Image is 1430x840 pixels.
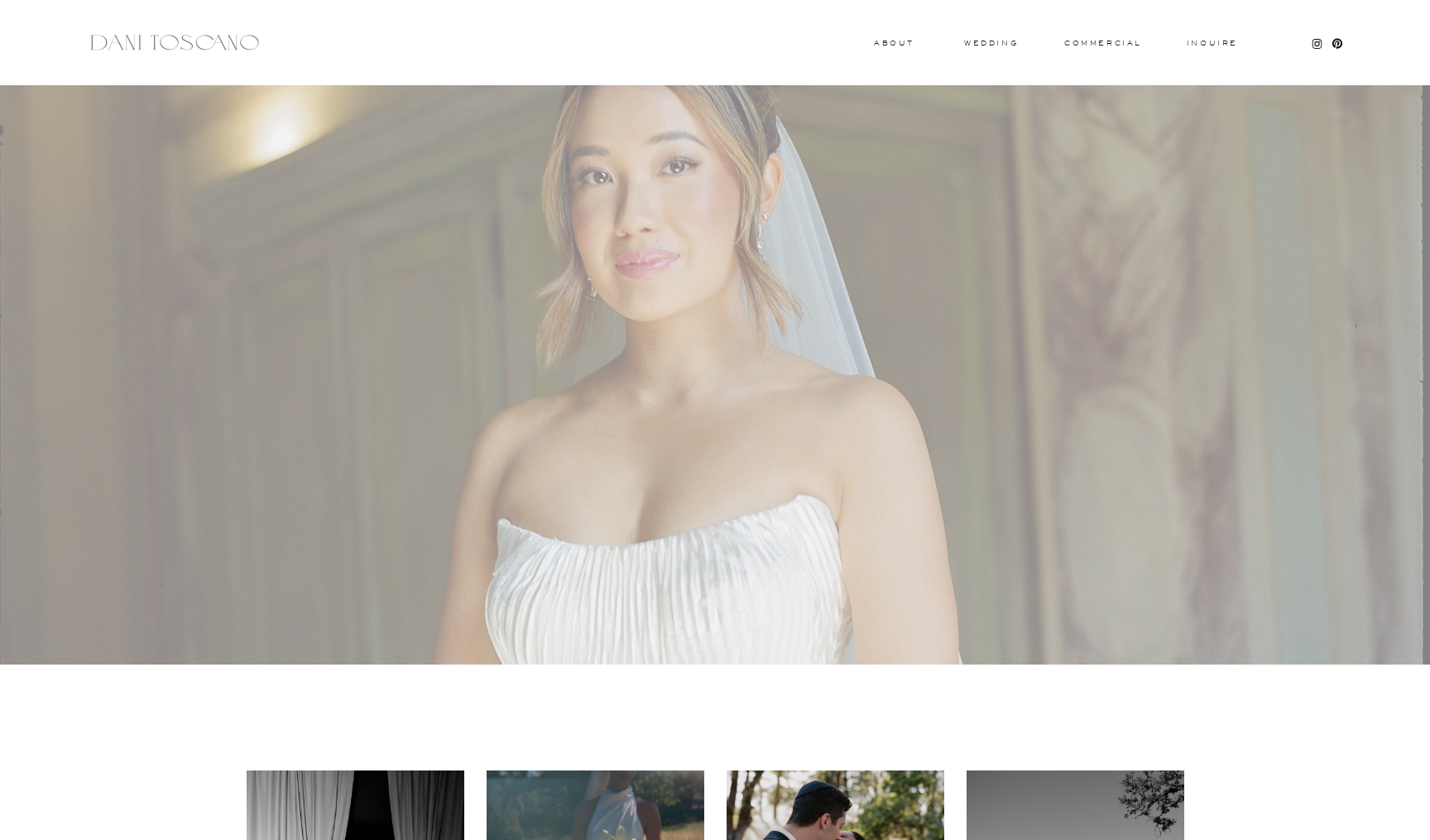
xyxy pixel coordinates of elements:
[964,40,1018,46] a: wedding
[1064,40,1140,46] a: commercial
[1186,40,1239,48] a: Inquire
[874,40,910,46] a: About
